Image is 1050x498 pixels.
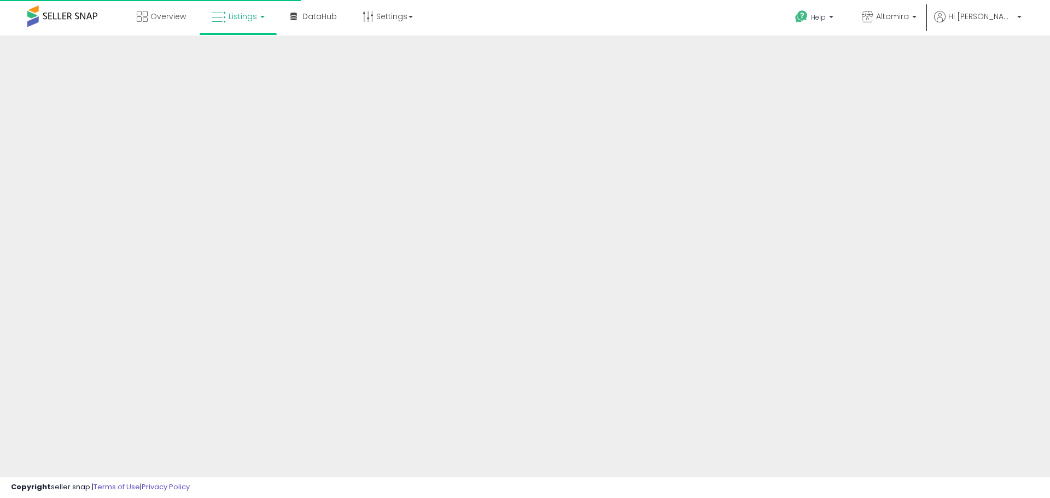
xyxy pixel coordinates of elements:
span: Overview [150,11,186,22]
a: Terms of Use [94,482,140,492]
span: Hi [PERSON_NAME] [948,11,1014,22]
div: seller snap | | [11,482,190,493]
a: Help [786,2,844,36]
a: Hi [PERSON_NAME] [934,11,1022,36]
strong: Copyright [11,482,51,492]
a: Privacy Policy [142,482,190,492]
i: Get Help [795,10,808,24]
span: Help [811,13,826,22]
span: Altomira [876,11,909,22]
span: DataHub [302,11,337,22]
span: Listings [229,11,257,22]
